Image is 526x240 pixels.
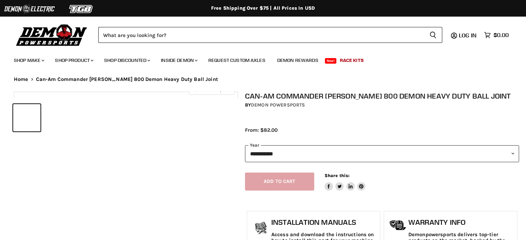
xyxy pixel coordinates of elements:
[335,53,369,67] a: Race Kits
[43,104,70,131] button: IMAGE thumbnail
[272,53,324,67] a: Demon Rewards
[271,218,377,227] h1: Installation Manuals
[459,32,477,39] span: Log in
[9,50,507,67] ul: Main menu
[14,76,28,82] a: Home
[481,30,512,40] a: $0.00
[245,101,519,109] div: by
[3,2,55,16] img: Demon Electric Logo 2
[325,173,350,178] span: Share this:
[424,27,442,43] button: Search
[245,127,278,133] span: From: $82.00
[13,104,40,131] button: IMAGE thumbnail
[99,53,154,67] a: Shop Discounted
[325,173,366,191] aside: Share this:
[55,2,107,16] img: TGB Logo 2
[50,53,98,67] a: Shop Product
[325,58,337,64] span: New!
[98,27,424,43] input: Search
[14,22,90,47] img: Demon Powersports
[389,220,407,231] img: warranty-icon.png
[9,53,48,67] a: Shop Make
[493,32,509,38] span: $0.00
[98,27,442,43] form: Product
[251,102,305,108] a: Demon Powersports
[156,53,202,67] a: Inside Demon
[408,218,514,227] h1: Warranty Info
[36,76,218,82] span: Can-Am Commander [PERSON_NAME] 800 Demon Heavy Duty Ball Joint
[252,220,270,237] img: install_manual-icon.png
[456,32,481,38] a: Log in
[245,145,519,162] select: year
[192,87,231,92] span: Click to expand
[203,53,271,67] a: Request Custom Axles
[245,92,519,100] h1: Can-Am Commander [PERSON_NAME] 800 Demon Heavy Duty Ball Joint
